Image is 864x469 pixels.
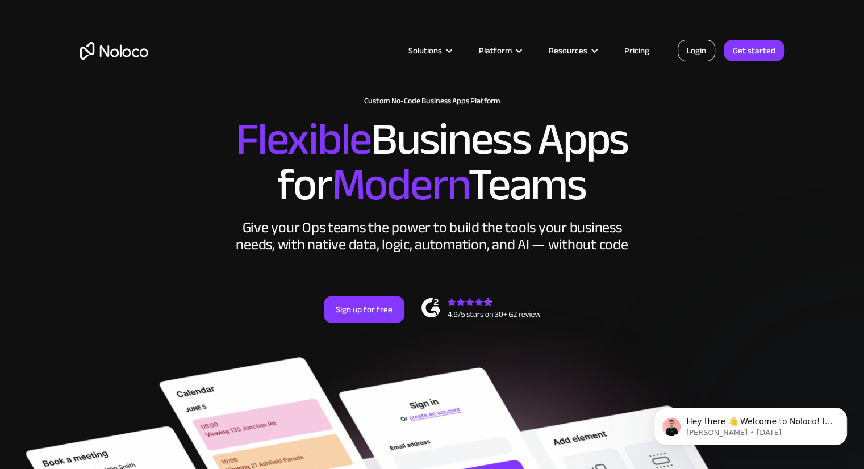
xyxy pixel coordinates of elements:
[479,43,512,58] div: Platform
[233,219,631,253] div: Give your Ops teams the power to build the tools your business needs, with native data, logic, au...
[549,43,587,58] div: Resources
[324,296,404,323] a: Sign up for free
[724,40,784,61] a: Get started
[80,117,784,208] h2: Business Apps for Teams
[465,43,535,58] div: Platform
[637,384,864,463] iframe: Intercom notifications message
[535,43,610,58] div: Resources
[610,43,663,58] a: Pricing
[80,42,148,60] a: home
[331,143,468,227] span: Modern
[394,43,465,58] div: Solutions
[678,40,715,61] a: Login
[236,97,371,182] span: Flexible
[408,43,442,58] div: Solutions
